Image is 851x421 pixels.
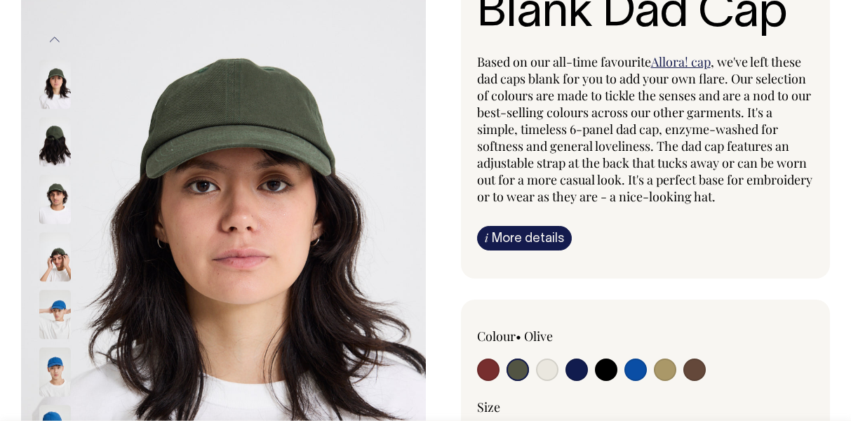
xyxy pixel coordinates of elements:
[39,117,71,166] img: olive
[516,328,521,345] span: •
[477,226,572,250] a: iMore details
[477,328,612,345] div: Colour
[39,290,71,339] img: worker-blue
[524,328,553,345] label: Olive
[39,347,71,396] img: worker-blue
[651,53,711,70] a: Allora! cap
[485,230,488,245] span: i
[477,53,651,70] span: Based on our all-time favourite
[39,175,71,224] img: olive
[477,53,812,205] span: , we've left these dad caps blank for you to add your own flare. Our selection of colours are mad...
[44,24,65,55] button: Previous
[39,232,71,281] img: olive
[477,399,815,415] div: Size
[39,60,71,109] img: olive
